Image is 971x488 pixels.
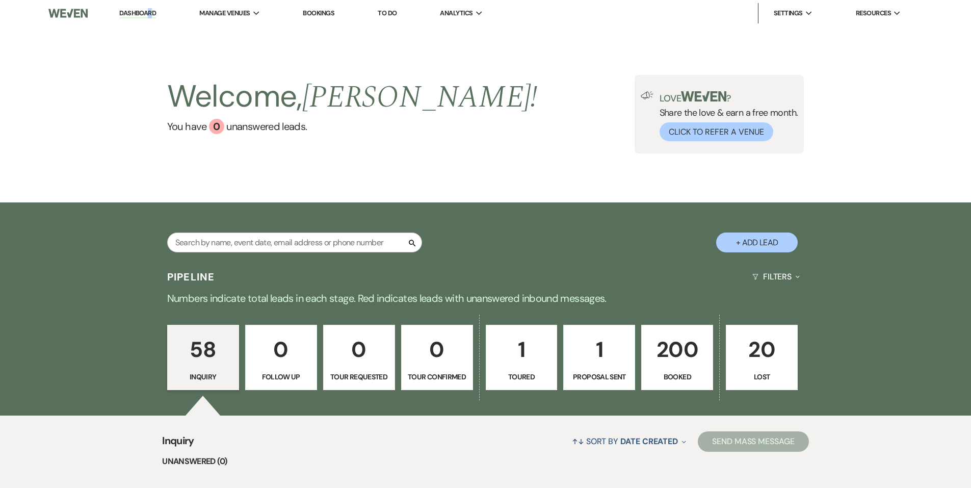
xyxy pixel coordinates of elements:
[660,122,773,141] button: Click to Refer a Venue
[486,325,558,390] a: 1Toured
[648,371,706,382] p: Booked
[330,371,388,382] p: Tour Requested
[698,431,809,452] button: Send Mass Message
[252,371,310,382] p: Follow Up
[119,290,853,306] p: Numbers indicate total leads in each stage. Red indicates leads with unanswered inbound messages.
[209,119,224,134] div: 0
[245,325,317,390] a: 0Follow Up
[303,9,334,17] a: Bookings
[167,270,215,284] h3: Pipeline
[252,332,310,367] p: 0
[748,263,804,290] button: Filters
[732,371,791,382] p: Lost
[167,119,538,134] a: You have 0 unanswered leads.
[408,332,466,367] p: 0
[330,332,388,367] p: 0
[119,9,156,18] a: Dashboard
[570,371,628,382] p: Proposal Sent
[174,332,232,367] p: 58
[323,325,395,390] a: 0Tour Requested
[681,91,726,101] img: weven-logo-green.svg
[199,8,250,18] span: Manage Venues
[167,75,538,119] h2: Welcome,
[378,9,397,17] a: To Do
[167,233,422,252] input: Search by name, event date, email address or phone number
[620,436,678,447] span: Date Created
[167,325,239,390] a: 58Inquiry
[732,332,791,367] p: 20
[653,91,798,141] div: Share the love & earn a free month.
[570,332,628,367] p: 1
[401,325,473,390] a: 0Tour Confirmed
[856,8,891,18] span: Resources
[660,91,798,103] p: Love ?
[408,371,466,382] p: Tour Confirmed
[48,3,87,24] img: Weven Logo
[774,8,803,18] span: Settings
[162,433,194,455] span: Inquiry
[726,325,798,390] a: 20Lost
[563,325,635,390] a: 1Proposal Sent
[568,428,690,455] button: Sort By Date Created
[492,371,551,382] p: Toured
[162,455,809,468] li: Unanswered (0)
[572,436,584,447] span: ↑↓
[174,371,232,382] p: Inquiry
[302,74,538,121] span: [PERSON_NAME] !
[716,233,798,252] button: + Add Lead
[641,91,653,99] img: loud-speaker-illustration.svg
[641,325,713,390] a: 200Booked
[492,332,551,367] p: 1
[440,8,473,18] span: Analytics
[648,332,706,367] p: 200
